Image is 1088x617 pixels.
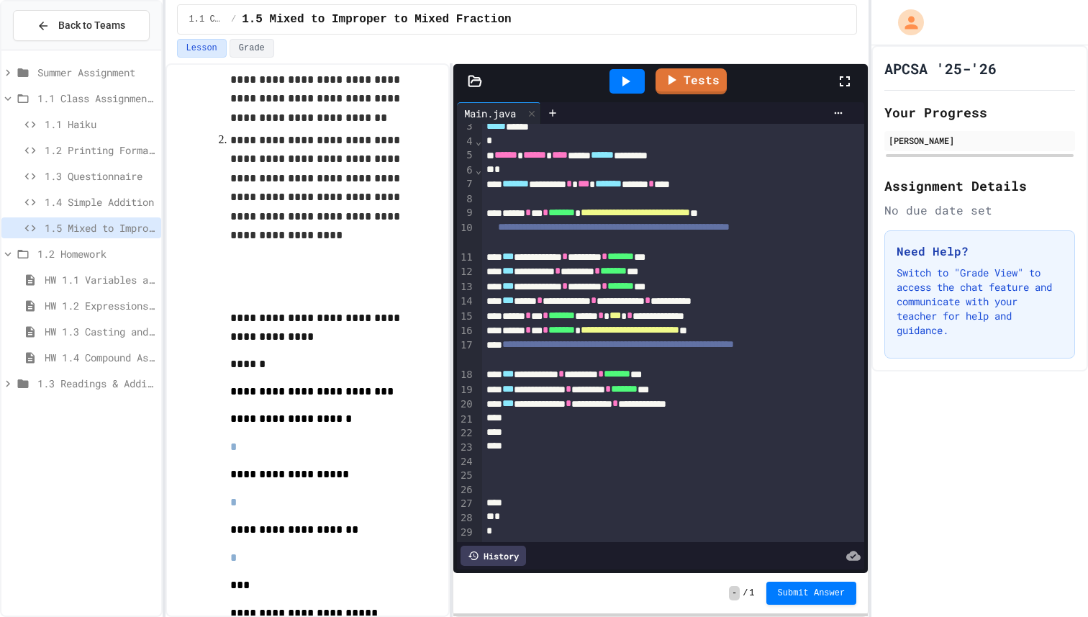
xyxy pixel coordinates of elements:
div: 27 [457,497,475,511]
div: 15 [457,310,475,324]
div: 8 [457,192,475,207]
span: Summer Assignment [37,65,155,80]
div: History [461,546,526,566]
div: 17 [457,338,475,368]
div: 9 [457,206,475,220]
span: 1.3 Readings & Additional Practice [37,376,155,391]
p: Switch to "Grade View" to access the chat feature and communicate with your teacher for help and ... [897,266,1063,338]
span: HW 1.3 Casting and Ranges of Variables [45,324,155,339]
button: Back to Teams [13,10,150,41]
div: 26 [457,483,475,497]
span: 1.1 Haiku [45,117,155,132]
span: Back to Teams [58,18,125,33]
span: HW 1.4 Compound Assignment Operators [45,350,155,365]
div: 22 [457,426,475,441]
div: 28 [457,511,475,526]
span: HW 1.2 Expressions and Assignment Statements [45,298,155,313]
span: Submit Answer [778,587,846,599]
div: No due date set [884,202,1075,219]
div: My Account [883,6,928,39]
div: 3 [457,120,475,134]
div: 16 [457,324,475,338]
div: 21 [457,413,475,427]
span: 1.5 Mixed to Improper to Mixed Fraction [45,220,155,235]
div: 18 [457,368,475,382]
div: 20 [457,397,475,412]
span: 1 [749,587,754,599]
span: 1.2 Homework [37,246,155,261]
span: Fold line [475,164,482,176]
div: 4 [457,135,475,149]
span: 1.4 Simple Addition [45,194,155,210]
button: Lesson [177,39,227,58]
button: Grade [230,39,274,58]
div: 7 [457,177,475,192]
span: - [729,586,740,600]
div: 6 [457,163,475,178]
span: / [743,587,748,599]
h1: APCSA '25-'26 [884,58,997,78]
div: 11 [457,251,475,265]
div: 23 [457,441,475,455]
div: [PERSON_NAME] [889,134,1071,147]
div: 10 [457,221,475,251]
div: 14 [457,294,475,309]
h2: Assignment Details [884,176,1075,196]
div: 13 [457,280,475,294]
div: Main.java [457,106,523,121]
button: Submit Answer [766,582,857,605]
div: 29 [457,526,475,540]
span: 1.1 Class Assignments [189,14,225,25]
span: 1.5 Mixed to Improper to Mixed Fraction [242,11,511,28]
span: 1.2 Printing Formatting [45,143,155,158]
div: Main.java [457,102,541,124]
div: 25 [457,469,475,483]
span: 1.1 Class Assignments [37,91,155,106]
div: 19 [457,383,475,397]
span: / [231,14,236,25]
span: HW 1.1 Variables and Data Types [45,272,155,287]
span: 1.3 Questionnaire [45,168,155,184]
h2: Your Progress [884,102,1075,122]
div: 12 [457,265,475,279]
div: 5 [457,148,475,163]
a: Tests [656,68,727,94]
div: 24 [457,455,475,469]
span: Fold line [475,135,482,147]
h3: Need Help? [897,243,1063,260]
